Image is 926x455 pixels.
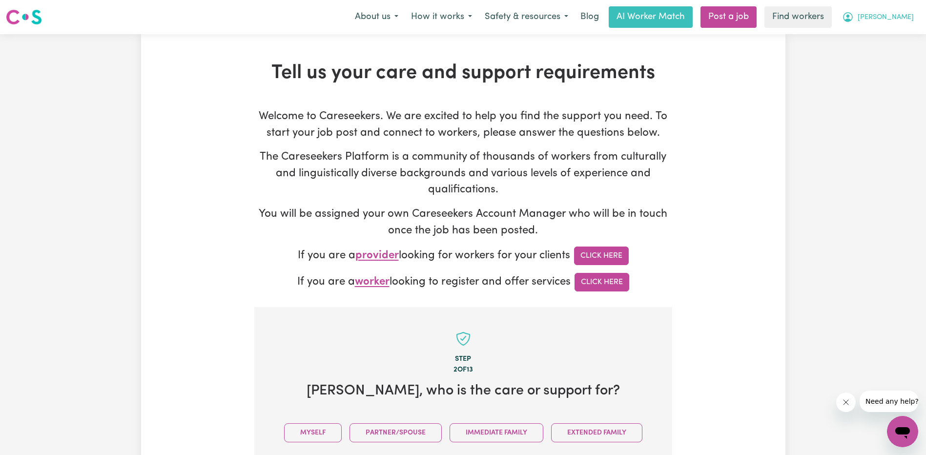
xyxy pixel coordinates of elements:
[836,393,856,412] iframe: Close message
[355,250,399,262] span: provider
[254,149,672,198] p: The Careseekers Platform is a community of thousands of workers from culturally and linguisticall...
[575,6,605,28] a: Blog
[6,7,59,15] span: Need any help?
[478,7,575,27] button: Safety & resources
[575,273,629,291] a: Click Here
[349,7,405,27] button: About us
[254,247,672,265] p: If you are a looking for workers for your clients
[764,6,832,28] a: Find workers
[405,7,478,27] button: How it works
[858,12,914,23] span: [PERSON_NAME]
[284,423,342,442] button: Myself
[860,391,918,412] iframe: Message from company
[836,7,920,27] button: My Account
[270,354,657,365] div: Step
[6,8,42,26] img: Careseekers logo
[355,277,390,288] span: worker
[887,416,918,447] iframe: Button to launch messaging window
[6,6,42,28] a: Careseekers logo
[254,108,672,141] p: Welcome to Careseekers. We are excited to help you find the support you need. To start your job p...
[350,423,442,442] button: Partner/Spouse
[270,365,657,375] div: 2 of 13
[254,206,672,239] p: You will be assigned your own Careseekers Account Manager who will be in touch once the job has b...
[254,273,672,291] p: If you are a looking to register and offer services
[574,247,629,265] a: Click Here
[450,423,543,442] button: Immediate Family
[609,6,693,28] a: AI Worker Match
[700,6,757,28] a: Post a job
[270,383,657,400] h2: [PERSON_NAME] , who is the care or support for?
[551,423,642,442] button: Extended Family
[254,62,672,85] h1: Tell us your care and support requirements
